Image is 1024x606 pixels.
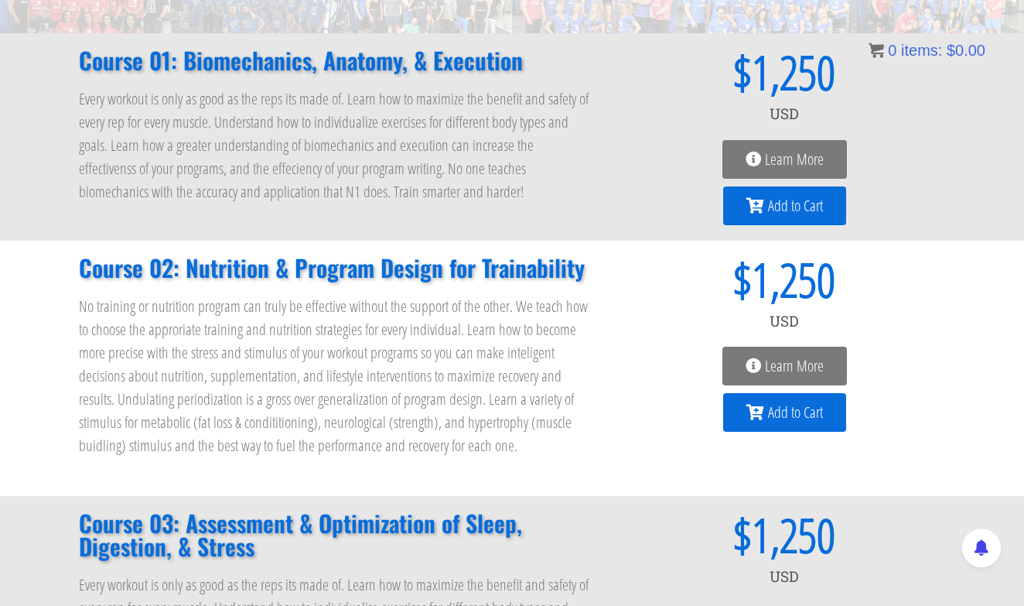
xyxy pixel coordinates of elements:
[722,140,847,179] a: Learn More
[623,256,752,303] span: $
[723,393,846,432] a: Add to Cart
[79,256,592,279] h2: Course 02: Nutrition & Program Design for Trainability
[888,42,896,59] span: 0
[768,405,823,420] span: Add to Cart
[901,42,942,59] span: items:
[623,95,945,132] div: USD
[765,358,824,374] span: Learn More
[623,558,945,595] div: USD
[869,42,985,59] a: 0 items: $0.00
[723,187,846,225] a: Add to Cart
[79,87,592,204] p: Every workout is only as good as the reps its made of. Learn how to maximize the benefit and safe...
[623,303,945,340] div: USD
[947,42,955,59] span: $
[79,512,592,558] h2: Course 03: Assessment & Optimization of Sleep, Digestion, & Stress
[722,347,847,385] a: Learn More
[768,198,823,214] span: Add to Cart
[765,152,824,167] span: Learn More
[947,42,985,59] bdi: 0.00
[623,512,752,558] span: $
[752,512,835,558] span: 1,250
[623,49,752,95] span: $
[79,49,592,72] h2: Course 01: Biomechanics, Anatomy, & Execution
[752,49,835,95] span: 1,250
[869,43,884,58] img: icon11.png
[79,295,592,457] p: No training or nutrition program can truly be effective without the support of the other. We teac...
[752,256,835,303] span: 1,250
